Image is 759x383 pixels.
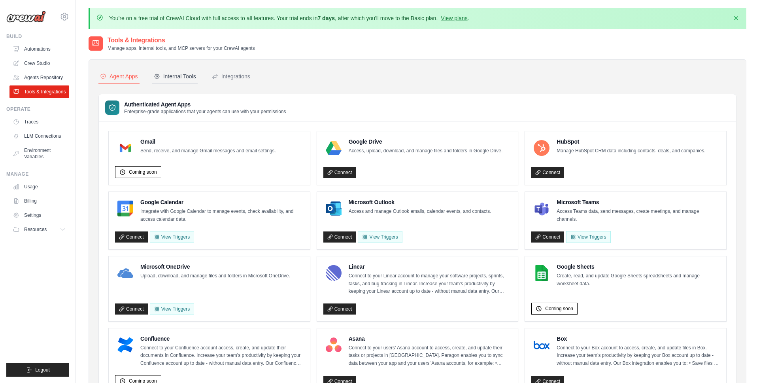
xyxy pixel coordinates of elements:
[9,71,69,84] a: Agents Repository
[6,171,69,177] div: Manage
[349,335,512,343] h4: Asana
[140,198,304,206] h4: Google Calendar
[534,201,549,216] img: Microsoft Teams Logo
[349,138,503,146] h4: Google Drive
[150,231,194,243] button: View Triggers
[557,198,720,206] h4: Microsoft Teams
[117,337,133,353] img: Confluence Logo
[115,303,148,315] a: Connect
[323,303,356,315] a: Connect
[129,169,157,175] span: Coming soon
[545,305,573,312] span: Coming soon
[9,209,69,222] a: Settings
[24,226,47,233] span: Resources
[441,15,467,21] a: View plans
[140,272,290,280] p: Upload, download, and manage files and folders in Microsoft OneDrive.
[35,367,50,373] span: Logout
[349,208,491,216] p: Access and manage Outlook emails, calendar events, and contacts.
[349,263,512,271] h4: Linear
[326,140,342,156] img: Google Drive Logo
[9,180,69,193] a: Usage
[326,337,342,353] img: Asana Logo
[98,69,140,84] button: Agent Apps
[108,36,255,45] h2: Tools & Integrations
[534,140,549,156] img: HubSpot Logo
[150,303,194,315] : View Triggers
[531,231,564,243] a: Connect
[9,43,69,55] a: Automations
[534,337,549,353] img: Box Logo
[9,223,69,236] button: Resources
[349,198,491,206] h4: Microsoft Outlook
[557,272,720,288] p: Create, read, and update Google Sheets spreadsheets and manage worksheet data.
[349,344,512,368] p: Connect to your users’ Asana account to access, create, and update their tasks or projects in [GE...
[140,344,304,368] p: Connect to your Confluence account access, create, and update their documents in Confluence. Incr...
[115,231,148,243] a: Connect
[100,72,138,80] div: Agent Apps
[323,167,356,178] a: Connect
[9,57,69,70] a: Crew Studio
[140,263,290,271] h4: Microsoft OneDrive
[6,11,46,23] img: Logo
[210,69,252,84] button: Integrations
[9,130,69,142] a: LLM Connections
[140,147,276,155] p: Send, receive, and manage Gmail messages and email settings.
[557,147,705,155] p: Manage HubSpot CRM data including contacts, deals, and companies.
[349,272,512,296] p: Connect to your Linear account to manage your software projects, sprints, tasks, and bug tracking...
[124,108,286,115] p: Enterprise-grade applications that your agents can use with your permissions
[557,138,705,146] h4: HubSpot
[117,140,133,156] img: Gmail Logo
[557,208,720,223] p: Access Teams data, send messages, create meetings, and manage channels.
[124,100,286,108] h3: Authenticated Agent Apps
[531,167,564,178] a: Connect
[140,138,276,146] h4: Gmail
[326,201,342,216] img: Microsoft Outlook Logo
[109,14,469,22] p: You're on a free trial of CrewAI Cloud with full access to all features. Your trial ends in , aft...
[117,201,133,216] img: Google Calendar Logo
[6,106,69,112] div: Operate
[349,147,503,155] p: Access, upload, download, and manage files and folders in Google Drive.
[6,363,69,377] button: Logout
[9,195,69,207] a: Billing
[323,231,356,243] a: Connect
[154,72,196,80] div: Internal Tools
[9,116,69,128] a: Traces
[9,85,69,98] a: Tools & Integrations
[108,45,255,51] p: Manage apps, internal tools, and MCP servers for your CrewAI agents
[140,208,304,223] p: Integrate with Google Calendar to manage events, check availability, and access calendar data.
[557,263,720,271] h4: Google Sheets
[117,265,133,281] img: Microsoft OneDrive Logo
[140,335,304,343] h4: Confluence
[566,231,610,243] : View Triggers
[534,265,549,281] img: Google Sheets Logo
[152,69,198,84] button: Internal Tools
[9,144,69,163] a: Environment Variables
[557,344,720,368] p: Connect to your Box account to access, create, and update files in Box. Increase your team’s prod...
[358,231,402,243] : View Triggers
[6,33,69,40] div: Build
[557,335,720,343] h4: Box
[317,15,335,21] strong: 7 days
[212,72,250,80] div: Integrations
[326,265,342,281] img: Linear Logo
